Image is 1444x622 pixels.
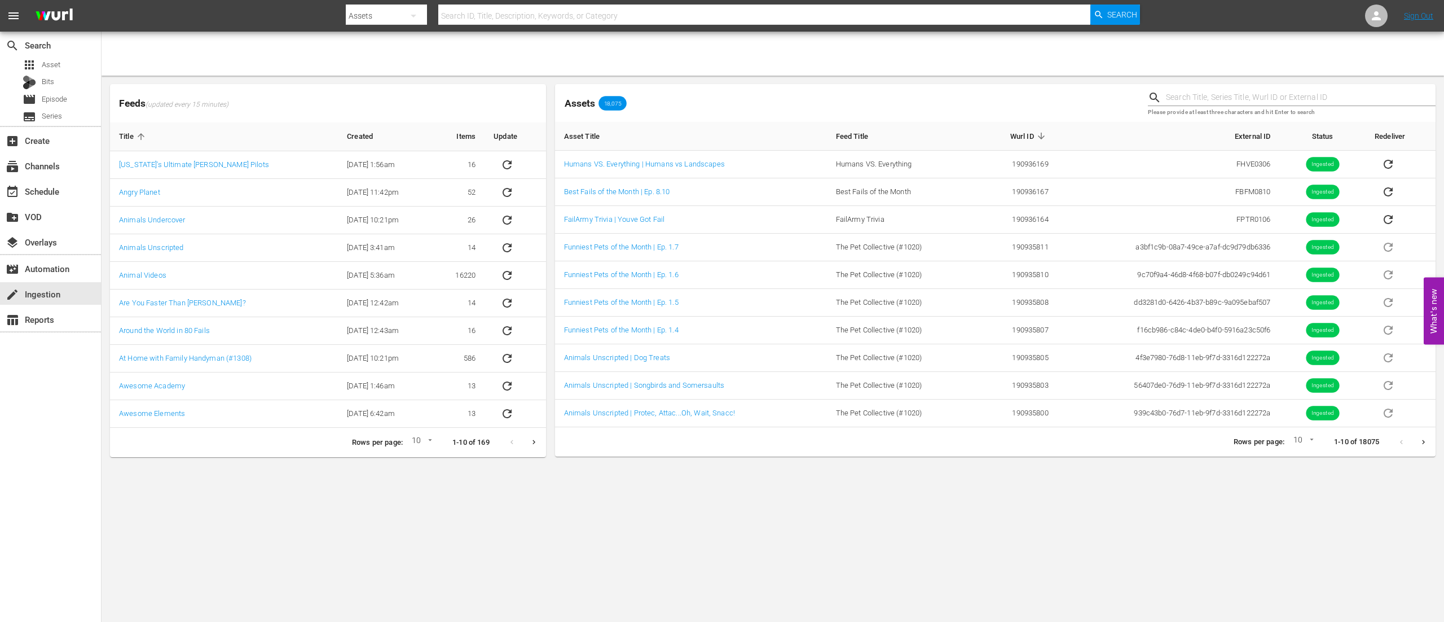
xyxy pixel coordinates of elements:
td: 190935808 [976,289,1058,317]
div: 10 [407,434,434,451]
span: Ingested [1306,382,1339,390]
td: The Pet Collective (#1020) [827,400,976,427]
span: Overlays [6,236,19,249]
span: Schedule [6,185,19,199]
span: Search [1107,5,1137,25]
span: Live assets can't be redelivered [1375,242,1402,251]
button: Open Feedback Widget [1424,278,1444,345]
span: Episode [42,94,67,105]
td: 16 [433,317,485,345]
span: Ingested [1306,354,1339,362]
span: Live assets can't be redelivered [1375,408,1402,417]
span: Bits [42,76,54,87]
p: Please provide at least three characters and hit Enter to search [1148,108,1436,117]
span: Search [6,39,19,52]
td: [DATE] 12:42am [338,290,433,317]
td: 190936164 [976,206,1058,234]
span: Title [119,132,148,142]
th: Redeliver [1366,122,1436,151]
span: Live assets can't be redelivered [1375,325,1402,334]
span: Series [23,110,36,124]
span: Series [42,111,62,122]
td: f16cb986-c84c-4de0-b4f0-5916a23c50f6 [1058,317,1280,344]
span: Ingested [1306,188,1339,196]
td: 14 [433,234,485,262]
span: Ingested [1306,160,1339,169]
th: Status [1279,122,1366,151]
span: VOD [6,211,19,224]
a: Sign Out [1404,11,1433,20]
p: 1-10 of 18075 [1334,437,1379,448]
td: The Pet Collective (#1020) [827,344,976,372]
td: [DATE] 3:41am [338,234,433,262]
td: 16 [433,151,485,179]
span: Ingested [1306,216,1339,224]
td: [DATE] 10:21pm [338,345,433,373]
input: Search Title, Series Title, Wurl ID or External ID [1166,89,1436,106]
span: menu [7,9,20,23]
div: 10 [1289,433,1316,450]
td: 190935810 [976,261,1058,289]
td: 190935803 [976,372,1058,400]
div: Bits [23,76,36,89]
table: sticky table [555,122,1436,427]
td: a3bf1c9b-08a7-49ce-a7af-dc9d79db6336 [1058,234,1280,261]
span: Automation [6,262,19,276]
td: FBFM0810 [1058,178,1280,206]
button: Search [1090,5,1140,25]
span: (updated every 15 minutes) [146,100,228,109]
button: Next page [523,431,545,453]
td: 190935811 [976,234,1058,261]
td: [DATE] 5:36am [338,262,433,290]
td: 16220 [433,262,485,290]
p: 1-10 of 169 [452,437,490,448]
a: At Home with Family Handyman (#1308) [119,354,252,362]
a: Funniest Pets of the Month | Ep. 1.7 [564,243,679,251]
td: [DATE] 11:42pm [338,179,433,207]
p: Rows per page: [1234,437,1284,448]
button: Next page [1412,431,1434,453]
td: [DATE] 1:46am [338,373,433,400]
span: Ingestion [6,288,19,301]
td: 586 [433,345,485,373]
a: Animals Unscripted | Songbirds and Somersaults [564,381,724,389]
a: Funniest Pets of the Month | Ep. 1.4 [564,326,679,334]
th: External ID [1058,122,1280,151]
span: Created [347,132,388,142]
td: FailArmy Trivia [827,206,976,234]
table: sticky table [110,122,546,428]
span: Wurl ID [1010,131,1049,141]
td: 9c70f9a4-46d8-4f68-b07f-db0249c94d61 [1058,261,1280,289]
td: 190935807 [976,317,1058,344]
td: Best Fails of the Month [827,178,976,206]
a: Are You Faster Than [PERSON_NAME]? [119,299,246,307]
td: The Pet Collective (#1020) [827,261,976,289]
a: Around the World in 80 Fails [119,326,210,335]
th: Items [433,122,485,151]
td: The Pet Collective (#1020) [827,289,976,317]
td: Humans VS. Everything [827,151,976,178]
span: 18,075 [598,100,627,107]
td: [DATE] 6:42am [338,400,433,428]
td: 939c43b0-76d7-11eb-9f7d-3316d122272a [1058,400,1280,427]
span: Live assets can't be redelivered [1375,297,1402,306]
td: The Pet Collective (#1020) [827,234,976,261]
td: FHVE0306 [1058,151,1280,178]
td: FPTR0106 [1058,206,1280,234]
span: Asset Title [564,131,615,141]
a: [US_STATE]'s Ultimate [PERSON_NAME] Pilots [119,160,269,169]
span: Reports [6,313,19,327]
a: Animals Undercover [119,216,186,224]
a: Animal Videos [119,271,166,279]
span: Live assets can't be redelivered [1375,270,1402,278]
a: Awesome Elements [119,409,185,418]
a: Animals Unscripted | Dog Treats [564,353,670,362]
span: Create [6,134,19,148]
span: Episode [23,93,36,106]
td: 13 [433,400,485,428]
span: Feeds [110,94,546,113]
span: Live assets can't be redelivered [1375,380,1402,389]
span: Ingested [1306,409,1339,418]
td: The Pet Collective (#1020) [827,317,976,344]
a: Animals Unscripted | Protec, Attac...Oh, Wait, Snacc! [564,409,735,417]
